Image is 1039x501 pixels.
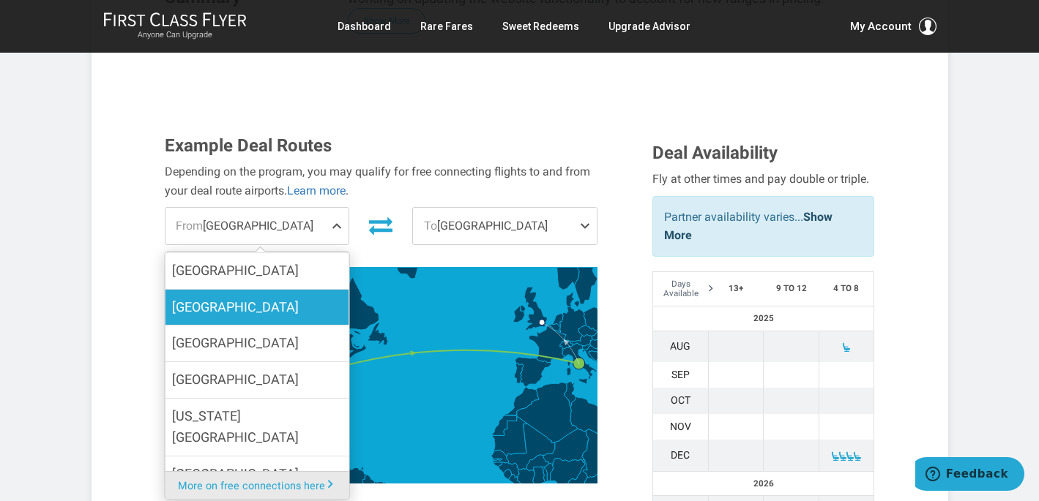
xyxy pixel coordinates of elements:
path: Gambia [493,459,502,461]
path: Czech Republic [578,325,598,336]
a: Sweet Redeems [502,13,579,39]
th: 2025 [653,306,874,331]
a: Rare Fares [420,13,473,39]
path: Tunisia [565,382,576,407]
path: Trinidad and Tobago [360,467,363,470]
path: Bosnia and Herzegovina [589,351,600,361]
path: Senegal [491,450,509,463]
th: 2026 [653,472,874,496]
path: Guinea-Bissau [494,462,502,467]
path: Western Sahara [492,415,517,437]
path: Côte d'Ivoire [517,468,535,486]
span: [GEOGRAPHIC_DATA] [413,208,597,244]
a: Learn more [287,184,346,197]
path: Austria [570,334,592,345]
path: Spain [515,357,551,387]
td: Dec [653,440,709,471]
a: More on free connections here [165,471,349,499]
g: Rome [573,358,595,369]
path: Portugal [514,363,524,383]
path: Niger [543,429,589,464]
td: Nov [653,414,709,440]
p: Partner availability varies... [664,208,863,245]
path: Nigeria [550,459,585,487]
th: Days Available [653,272,709,306]
path: United Kingdom [520,287,547,331]
path: Slovenia [583,344,591,350]
path: Libya [570,396,617,441]
path: Denmark [566,292,579,307]
span: Deal Availability [652,143,778,163]
path: Cameroon [567,462,589,494]
path: Burkina Faso [526,454,549,470]
span: To [424,219,437,233]
path: Switzerland [560,340,573,349]
th: 13+ [708,272,764,306]
td: Oct [653,388,709,413]
div: Depending on the program, you may qualify for free connecting flights to and from your deal route... [165,162,598,200]
iframe: Opens a widget where you can find more information [915,457,1024,494]
span: [GEOGRAPHIC_DATA] [172,333,299,354]
a: First Class FlyerAnyone Can Upgrade [103,12,247,41]
path: France [529,325,570,366]
g: London [539,320,551,325]
path: Morocco [504,388,539,415]
span: From [176,219,203,233]
td: Sep [653,362,709,388]
button: Invert Route Direction [360,209,401,241]
path: Algeria [517,383,578,442]
div: Fly at other times and pay double or triple. [652,170,874,189]
span: [US_STATE][GEOGRAPHIC_DATA] [172,406,341,448]
small: Anyone Can Upgrade [103,30,247,40]
path: Sierra Leone [504,470,513,479]
img: First Class Flyer [103,12,247,27]
path: Togo [542,467,548,481]
span: [GEOGRAPHIC_DATA] [165,208,349,244]
path: Mali [507,424,555,470]
path: Luxembourg [559,330,560,333]
path: Slovakia [592,332,608,340]
span: [GEOGRAPHIC_DATA] [172,297,299,318]
path: Netherlands [552,314,563,327]
path: Benin [545,463,554,481]
span: [GEOGRAPHIC_DATA] [172,369,299,391]
button: My Account [850,18,936,35]
path: Mauritania [492,416,528,456]
span: Example Deal Routes [165,135,332,156]
span: My Account [850,18,912,35]
path: Ghana [533,467,545,486]
th: 4 to 8 [819,272,874,306]
span: [GEOGRAPHIC_DATA] [172,464,299,485]
td: Aug [653,331,709,362]
path: Liberia [509,474,521,486]
a: Dashboard [338,13,391,39]
span: [GEOGRAPHIC_DATA] [172,260,299,282]
path: Ireland [513,306,525,323]
path: Germany [560,306,586,342]
path: Belgium [550,323,561,332]
th: 9 to 12 [764,272,819,306]
path: Chad [582,429,612,477]
a: Upgrade Advisor [608,13,690,39]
